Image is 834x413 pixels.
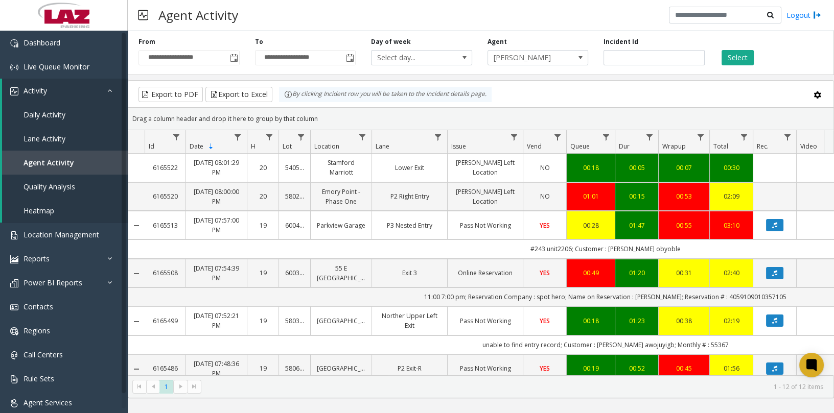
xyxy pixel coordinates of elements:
span: Live Queue Monitor [24,62,89,71]
span: Video [800,142,817,151]
a: 02:19 [716,316,747,326]
a: Lane Activity [2,127,128,151]
a: Parkview Garage [317,221,365,230]
span: Issue [451,142,466,151]
span: Sortable [207,142,215,151]
a: YES [529,363,560,373]
a: Dur Filter Menu [642,130,656,144]
a: P3 Nested Entry [378,221,441,230]
a: 00:19 [573,363,609,373]
a: 19 [253,268,272,278]
a: Vend Filter Menu [550,130,564,144]
img: infoIcon.svg [284,90,292,99]
a: Logout [786,10,821,20]
a: 01:20 [621,268,652,278]
img: 'icon' [10,351,18,359]
img: 'icon' [10,303,18,311]
span: YES [540,221,550,230]
div: Drag a column header and drop it here to group by that column [128,110,833,128]
a: 00:05 [621,163,652,173]
span: Rec. [757,142,769,151]
span: Location [314,142,339,151]
a: Agent Activity [2,151,128,175]
a: 6165520 [151,191,179,201]
a: 01:47 [621,221,652,230]
h3: Agent Activity [153,3,243,28]
a: 19 [253,316,272,326]
a: [GEOGRAPHIC_DATA] [317,316,365,326]
a: [DATE] 07:57:00 PM [192,215,241,235]
span: Vend [527,142,542,151]
a: Pass Not Working [454,316,517,326]
a: Emory Point - Phase One [317,187,365,206]
a: 580603 [285,363,304,373]
a: YES [529,268,560,278]
a: Collapse Details [128,365,145,373]
kendo-pager-info: 1 - 12 of 12 items [207,382,823,391]
a: 6165486 [151,363,179,373]
a: Lot Filter Menu [294,130,308,144]
img: 'icon' [10,63,18,71]
a: 00:52 [621,363,652,373]
span: Page 1 [159,380,173,394]
a: 20 [253,163,272,173]
a: 02:09 [716,191,747,201]
span: Lane Activity [24,134,65,143]
a: 02:40 [716,268,747,278]
a: Collapse Details [128,222,145,230]
a: [PERSON_NAME] Left Location [454,187,517,206]
span: Call Centers [24,350,63,359]
a: Lane Filter Menu [431,130,445,144]
span: Wrapup [662,142,686,151]
a: P2 Right Entry [378,191,441,201]
a: 6165513 [151,221,179,230]
a: Exit 3 [378,268,441,278]
a: 00:49 [573,268,609,278]
span: H [251,142,256,151]
div: 01:01 [573,191,609,201]
a: Quality Analysis [2,175,128,199]
span: Date [190,142,203,151]
span: Quality Analysis [24,182,75,191]
a: 01:23 [621,316,652,326]
a: Date Filter Menu [231,130,245,144]
span: Dashboard [24,38,60,47]
span: Power BI Reports [24,278,82,287]
span: [PERSON_NAME] [488,51,568,65]
a: 00:30 [716,163,747,173]
a: Id Filter Menu [170,130,183,144]
a: NO [529,191,560,201]
a: 19 [253,363,272,373]
a: NO [529,163,560,173]
a: 00:31 [665,268,703,278]
a: [DATE] 08:00:00 PM [192,187,241,206]
img: pageIcon [138,3,148,28]
a: Online Reservation [454,268,517,278]
a: 00:07 [665,163,703,173]
div: 00:15 [621,191,652,201]
a: Wrapup Filter Menu [693,130,707,144]
span: Rule Sets [24,374,54,383]
div: By clicking Incident row you will be taken to the incident details page. [279,87,492,102]
img: 'icon' [10,87,18,95]
a: 01:56 [716,363,747,373]
span: Total [713,142,728,151]
a: 00:18 [573,163,609,173]
img: 'icon' [10,39,18,47]
a: Pass Not Working [454,221,517,230]
div: 00:28 [573,221,609,230]
span: Lot [283,142,292,151]
button: Select [722,50,754,65]
a: YES [529,221,560,230]
a: 600349 [285,268,304,278]
a: Total Filter Menu [737,130,751,144]
a: 6165522 [151,163,179,173]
